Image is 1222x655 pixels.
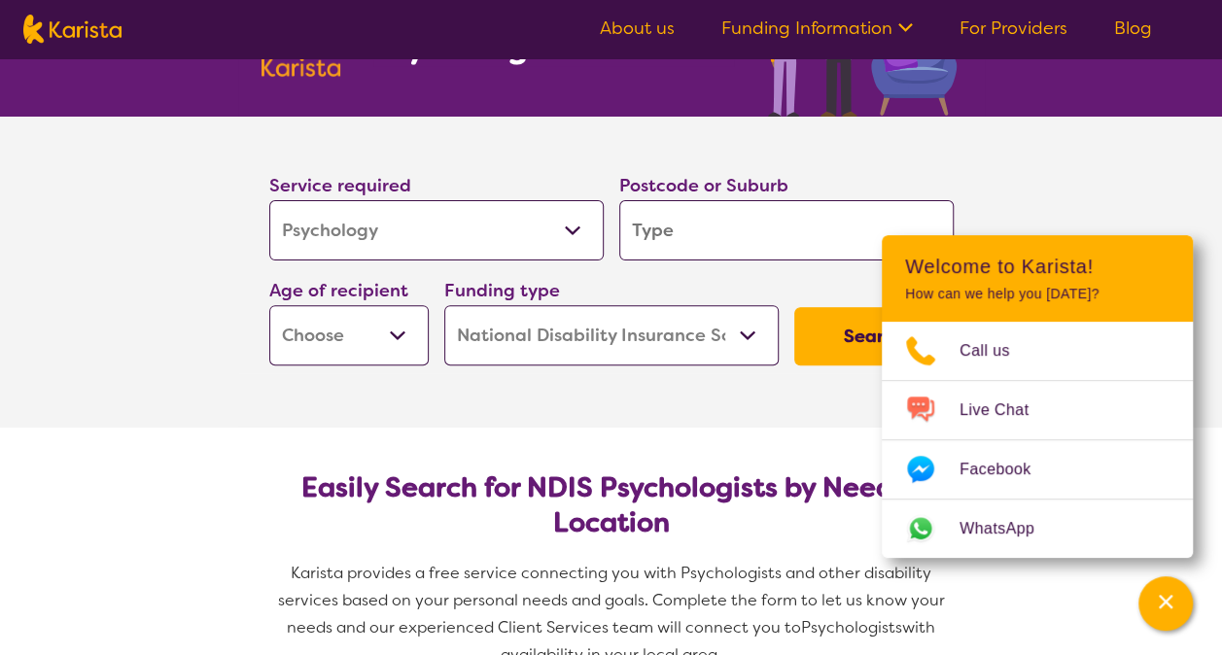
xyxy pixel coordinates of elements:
[905,255,1170,278] h2: Welcome to Karista!
[619,174,788,197] label: Postcode or Suburb
[960,396,1052,425] span: Live Chat
[285,470,938,540] h2: Easily Search for NDIS Psychologists by Need & Location
[278,563,949,638] span: Karista provides a free service connecting you with Psychologists and other disability services b...
[269,279,408,302] label: Age of recipient
[882,322,1193,558] ul: Choose channel
[960,514,1058,543] span: WhatsApp
[600,17,675,40] a: About us
[882,500,1193,558] a: Web link opens in a new tab.
[960,455,1054,484] span: Facebook
[801,617,902,638] span: Psychologists
[721,17,913,40] a: Funding Information
[444,279,560,302] label: Funding type
[905,286,1170,302] p: How can we help you [DATE]?
[960,17,1067,40] a: For Providers
[1138,576,1193,631] button: Channel Menu
[882,235,1193,558] div: Channel Menu
[619,200,954,260] input: Type
[269,174,411,197] label: Service required
[960,336,1033,365] span: Call us
[794,307,954,365] button: Search
[23,15,122,44] img: Karista logo
[1114,17,1152,40] a: Blog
